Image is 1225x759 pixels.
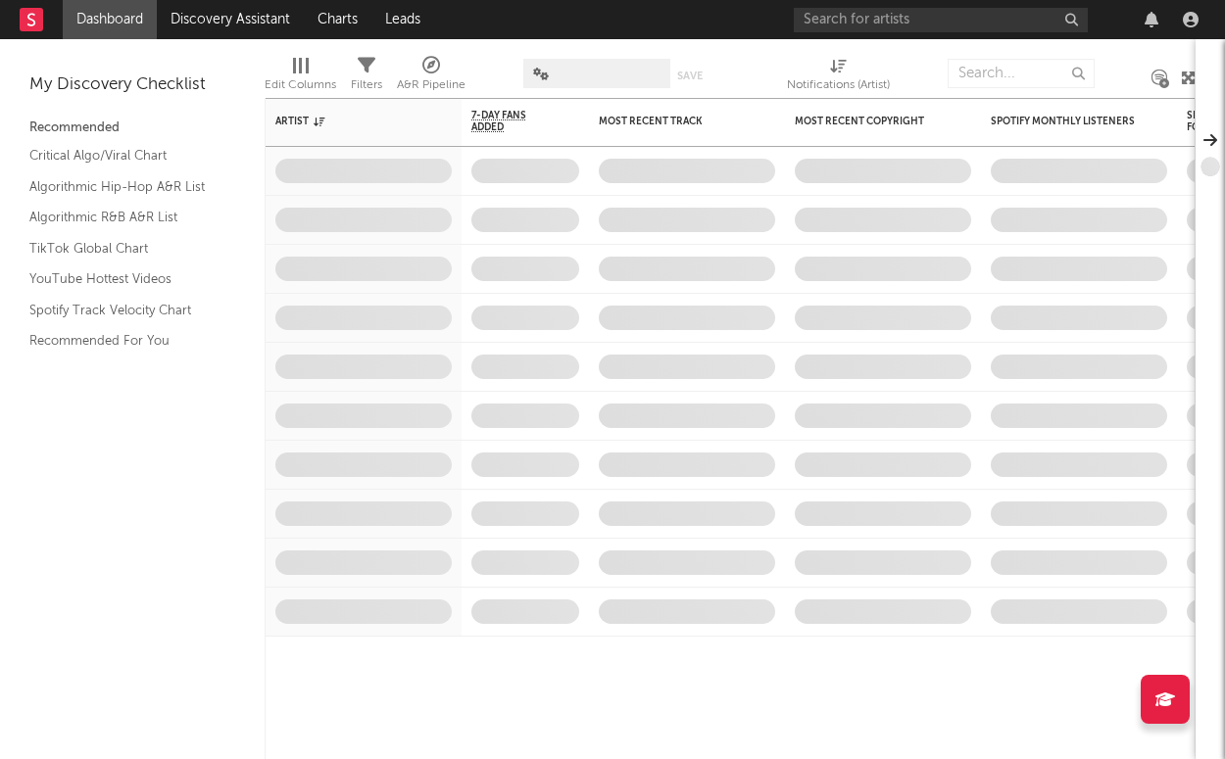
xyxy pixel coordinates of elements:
input: Search for artists [794,8,1088,32]
span: 7-Day Fans Added [471,110,550,133]
a: Critical Algo/Viral Chart [29,145,216,166]
a: YouTube Hottest Videos [29,268,216,290]
div: Notifications (Artist) [787,73,890,97]
button: Save [677,71,703,81]
div: Most Recent Copyright [795,116,942,127]
a: Algorithmic Hip-Hop A&R List [29,176,216,198]
a: Recommended For You [29,330,216,352]
div: Edit Columns [265,49,336,106]
div: A&R Pipeline [397,73,465,97]
a: TikTok Global Chart [29,238,216,260]
div: Artist [275,116,422,127]
div: Most Recent Track [599,116,746,127]
div: Filters [351,73,382,97]
div: Recommended [29,117,235,140]
div: Spotify Monthly Listeners [991,116,1138,127]
a: Spotify Track Velocity Chart [29,300,216,321]
a: Algorithmic R&B A&R List [29,207,216,228]
div: My Discovery Checklist [29,73,235,97]
div: Notifications (Artist) [787,49,890,106]
div: Filters [351,49,382,106]
div: Edit Columns [265,73,336,97]
input: Search... [948,59,1095,88]
div: A&R Pipeline [397,49,465,106]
